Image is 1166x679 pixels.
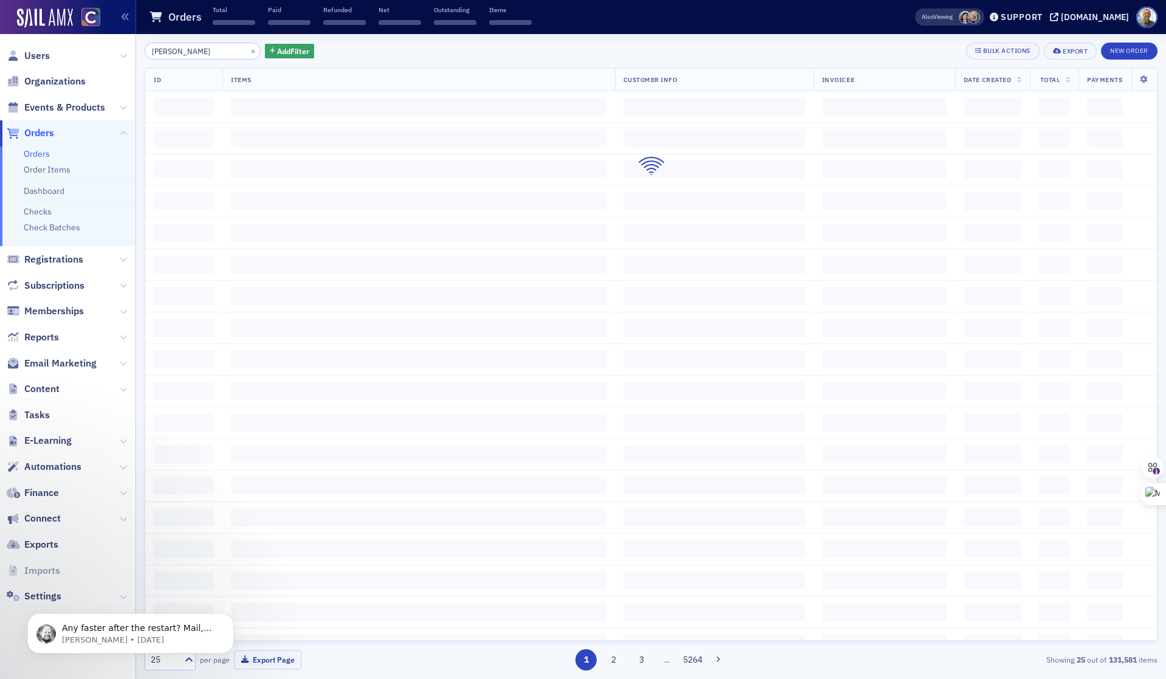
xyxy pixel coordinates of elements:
a: Dashboard [24,185,64,196]
span: Finance [24,486,59,500]
a: Tasks [7,408,50,422]
span: Imports [24,564,60,577]
span: Any faster after the restart? Mail, Messages, and Photos seem high but I don't think that is too ... [53,35,203,154]
a: Finance [7,486,59,500]
p: Message from Aidan, sent 1w ago [53,47,210,58]
a: Users [7,49,50,63]
span: Events & Products [24,101,105,114]
img: SailAMX [17,9,73,28]
span: Automations [24,460,81,474]
img: SailAMX [81,8,100,27]
a: Connect [7,512,61,525]
span: Content [24,382,60,396]
a: Memberships [7,305,84,318]
span: Users [24,49,50,63]
a: Settings [7,590,61,603]
span: Memberships [24,305,84,318]
span: Tasks [24,408,50,422]
a: Checks [24,206,52,217]
a: Content [7,382,60,396]
span: Subscriptions [24,279,84,292]
a: Exports [7,538,58,551]
a: E-Learning [7,434,72,447]
a: Organizations [7,75,86,88]
a: Registrations [7,253,83,266]
a: Automations [7,460,81,474]
a: Email Marketing [7,357,97,370]
a: Reports [7,331,59,344]
a: Events & Products [7,101,105,114]
span: Reports [24,331,59,344]
span: Orders [24,126,54,140]
a: Orders [24,148,50,159]
a: Orders [7,126,54,140]
span: Organizations [24,75,86,88]
iframe: Intercom notifications message [9,588,252,673]
a: Imports [7,564,60,577]
a: View Homepage [73,8,100,29]
a: Order Items [24,164,70,175]
span: Registrations [24,253,83,266]
a: Subscriptions [7,279,84,292]
span: Connect [24,512,61,525]
span: E-Learning [24,434,72,447]
a: Check Batches [24,222,80,233]
span: Exports [24,538,58,551]
span: Email Marketing [24,357,97,370]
